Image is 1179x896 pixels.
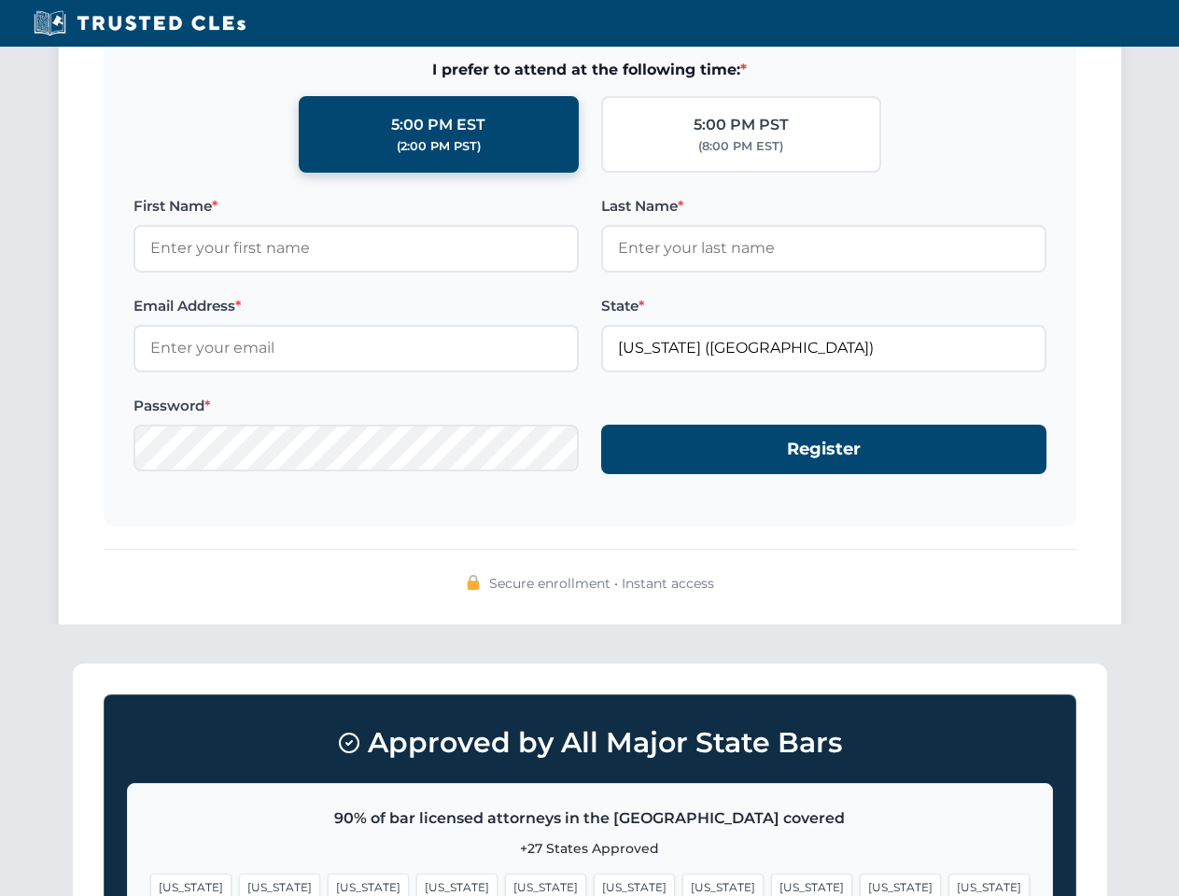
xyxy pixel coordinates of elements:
[601,225,1046,272] input: Enter your last name
[133,295,579,317] label: Email Address
[694,113,789,137] div: 5:00 PM PST
[133,195,579,217] label: First Name
[601,325,1046,371] input: Florida (FL)
[601,295,1046,317] label: State
[150,838,1030,859] p: +27 States Approved
[601,195,1046,217] label: Last Name
[133,395,579,417] label: Password
[397,137,481,156] div: (2:00 PM PST)
[466,575,481,590] img: 🔒
[698,137,783,156] div: (8:00 PM EST)
[133,225,579,272] input: Enter your first name
[150,806,1030,831] p: 90% of bar licensed attorneys in the [GEOGRAPHIC_DATA] covered
[391,113,485,137] div: 5:00 PM EST
[127,718,1053,768] h3: Approved by All Major State Bars
[601,425,1046,474] button: Register
[28,9,251,37] img: Trusted CLEs
[133,325,579,371] input: Enter your email
[489,573,714,594] span: Secure enrollment • Instant access
[133,58,1046,82] span: I prefer to attend at the following time:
